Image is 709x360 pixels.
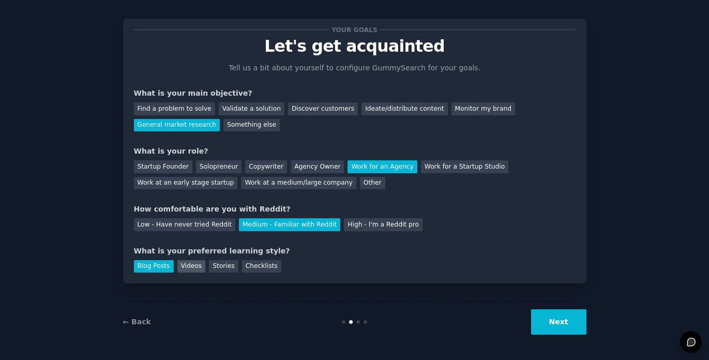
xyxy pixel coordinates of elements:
div: Agency Owner [291,160,344,173]
p: Tell us a bit about yourself to configure GummySearch for your goals. [224,63,485,73]
div: Solopreneur [196,160,242,173]
div: Blog Posts [134,260,174,273]
span: Your goals [330,24,380,35]
div: General market research [134,119,220,132]
div: Checklists [242,260,281,273]
div: High - I'm a Reddit pro [344,218,423,231]
div: Discover customers [288,102,358,115]
div: Videos [177,260,206,273]
div: Low - Have never tried Reddit [134,218,235,231]
a: ← Back [123,318,151,326]
p: Let's get acquainted [134,37,576,55]
div: Work at an early stage startup [134,177,238,190]
div: Copywriter [245,160,287,173]
div: Ideate/distribute content [361,102,447,115]
div: Monitor my brand [451,102,515,115]
div: Work at a medium/large company [241,177,356,190]
div: What is your main objective? [134,88,576,99]
div: What is your role? [134,146,576,157]
div: Find a problem to solve [134,102,215,115]
div: Startup Founder [134,160,192,173]
div: Stories [209,260,238,273]
div: What is your preferred learning style? [134,246,576,257]
div: Other [360,177,385,190]
div: Medium - Familiar with Reddit [239,218,340,231]
div: Validate a solution [219,102,284,115]
div: Work for an Agency [348,160,417,173]
button: Next [531,309,586,335]
div: Work for a Startup Studio [421,160,508,173]
div: Something else [223,119,280,132]
div: How comfortable are you with Reddit? [134,204,576,215]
